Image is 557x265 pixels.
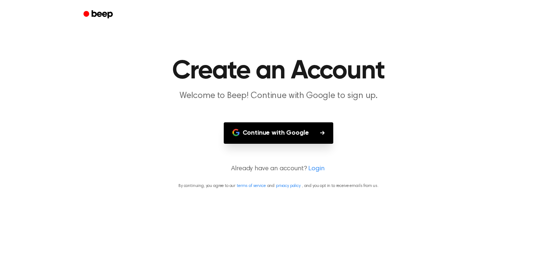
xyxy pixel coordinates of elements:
[224,122,334,144] button: Continue with Google
[9,164,548,174] p: Already have an account?
[237,184,265,188] a: terms of service
[9,183,548,189] p: By continuing, you agree to our and , and you opt in to receive emails from us.
[93,58,464,84] h1: Create an Account
[78,8,119,22] a: Beep
[308,164,324,174] a: Login
[139,90,418,102] p: Welcome to Beep! Continue with Google to sign up.
[276,184,301,188] a: privacy policy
